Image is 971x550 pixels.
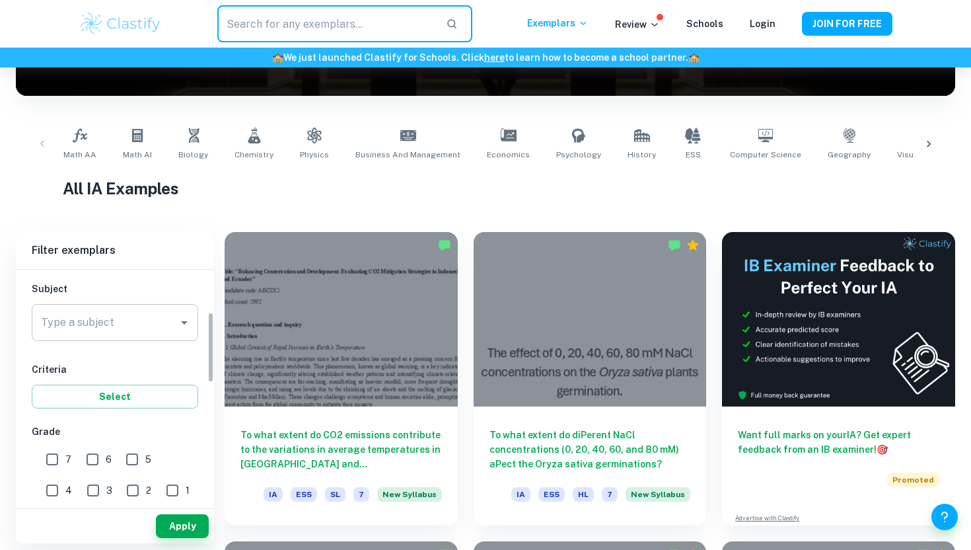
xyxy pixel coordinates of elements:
[32,282,198,296] h6: Subject
[186,483,190,498] span: 1
[877,444,888,455] span: 🎯
[377,487,442,510] div: Starting from the May 2026 session, the ESS IA requirements have changed. We created this exempla...
[300,149,329,161] span: Physics
[234,149,273,161] span: Chemistry
[626,487,690,510] div: Starting from the May 2026 session, the ESS IA requirements have changed. We created this exempla...
[32,424,198,439] h6: Grade
[730,149,801,161] span: Computer Science
[146,483,151,498] span: 2
[931,504,958,530] button: Help and Feedback
[474,232,707,526] a: To what extent do diPerent NaCl concentrations (0, 20, 40, 60, and 80 mM) aPect the Oryza sativa ...
[484,52,505,63] a: here
[686,239,700,252] div: Premium
[32,385,198,409] button: Select
[626,487,690,502] span: New Syllabus
[615,17,660,32] p: Review
[65,483,72,498] span: 4
[156,514,209,538] button: Apply
[65,452,71,467] span: 7
[527,16,589,30] p: Exemplars
[355,149,460,161] span: Business and Management
[538,487,565,502] span: ESS
[63,177,908,200] h1: All IA Examples
[272,52,283,63] span: 🏫
[264,487,283,502] span: IA
[63,149,96,161] span: Math AA
[325,487,345,502] span: SL
[178,149,208,161] span: Biology
[686,19,723,29] a: Schools
[438,239,451,252] img: Marked
[487,149,530,161] span: Economics
[3,50,968,65] h6: We just launched Clastify for Schools. Click to learn how to become a school partner.
[217,5,435,42] input: Search for any exemplars...
[556,149,601,161] span: Psychology
[377,487,442,502] span: New Syllabus
[722,232,955,526] a: Want full marks on yourIA? Get expert feedback from an IB examiner!PromotedAdvertise with Clastify
[686,149,701,161] span: ESS
[735,514,799,523] a: Advertise with Clastify
[225,232,458,526] a: To what extent do CO2 emissions contribute to the variations in average temperatures in [GEOGRAPH...
[602,487,618,502] span: 7
[688,52,700,63] span: 🏫
[353,487,369,502] span: 7
[722,232,955,407] img: Thumbnail
[573,487,594,502] span: HL
[802,12,892,36] button: JOIN FOR FREE
[145,452,151,467] span: 5
[106,483,112,498] span: 3
[32,362,198,377] h6: Criteria
[16,232,214,269] h6: Filter exemplars
[828,149,871,161] span: Geography
[175,313,194,332] button: Open
[738,428,939,457] h6: Want full marks on your IA ? Get expert feedback from an IB examiner!
[511,487,530,502] span: IA
[79,11,162,37] img: Clastify logo
[123,149,152,161] span: Math AI
[668,239,681,252] img: Marked
[489,428,691,471] h6: To what extent do diPerent NaCl concentrations (0, 20, 40, 60, and 80 mM) aPect the Oryza sativa ...
[750,19,775,29] a: Login
[887,473,939,487] span: Promoted
[291,487,317,502] span: ESS
[106,452,112,467] span: 6
[240,428,442,471] h6: To what extent do CO2 emissions contribute to the variations in average temperatures in [GEOGRAPH...
[628,149,656,161] span: History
